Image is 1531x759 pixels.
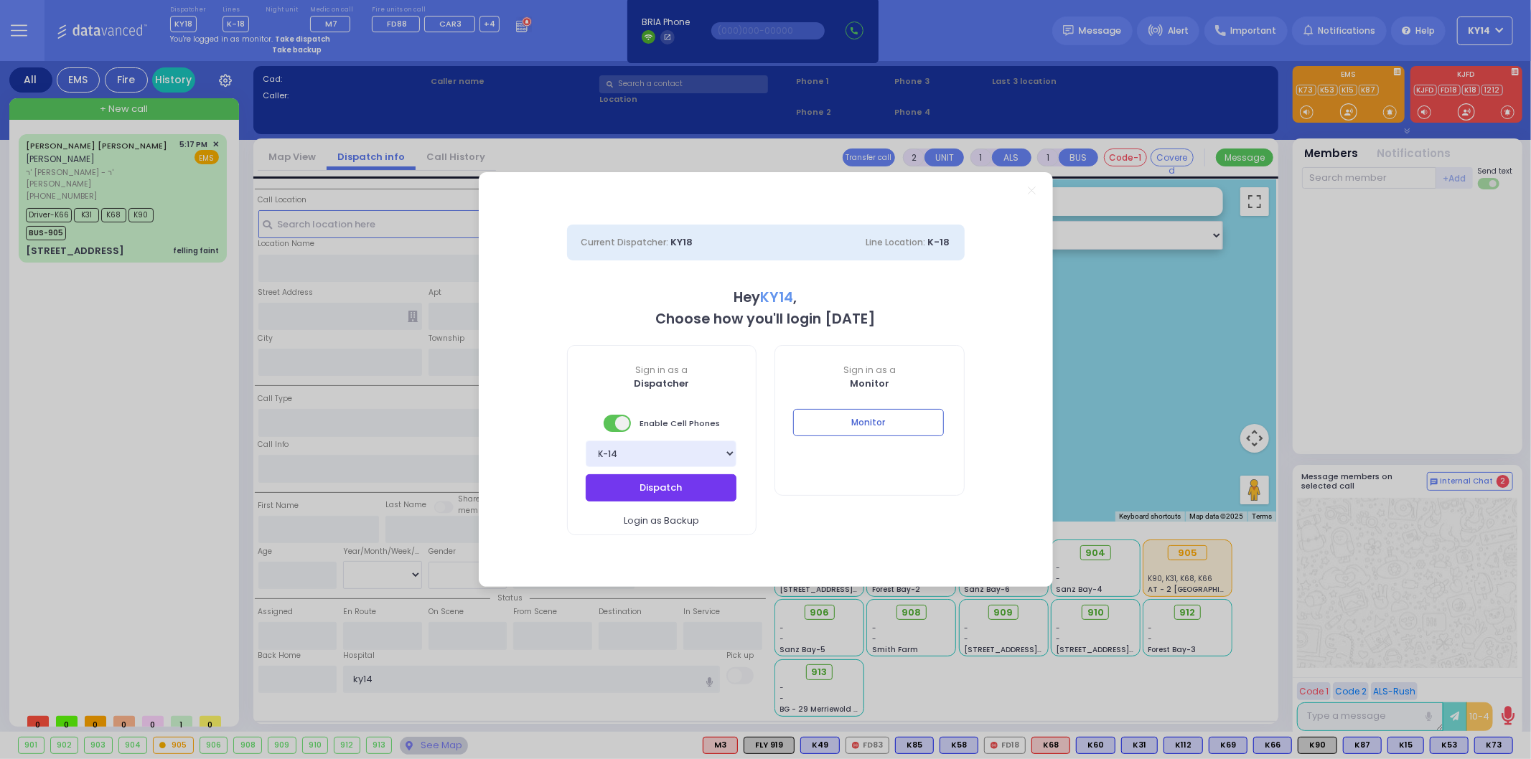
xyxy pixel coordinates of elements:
span: K-18 [928,235,950,249]
b: Choose how you'll login [DATE] [656,309,876,329]
span: Login as Backup [624,514,699,528]
a: Close [1028,187,1036,194]
button: Monitor [793,409,944,436]
b: Dispatcher [634,377,689,390]
span: Line Location: [866,236,926,248]
span: Current Dispatcher: [581,236,669,248]
span: Sign in as a [775,364,964,377]
span: KY18 [671,235,693,249]
b: Hey , [734,288,797,307]
span: Enable Cell Phones [604,413,720,433]
span: Sign in as a [568,364,757,377]
button: Dispatch [586,474,736,501]
b: Monitor [850,377,889,390]
span: KY14 [761,288,794,307]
